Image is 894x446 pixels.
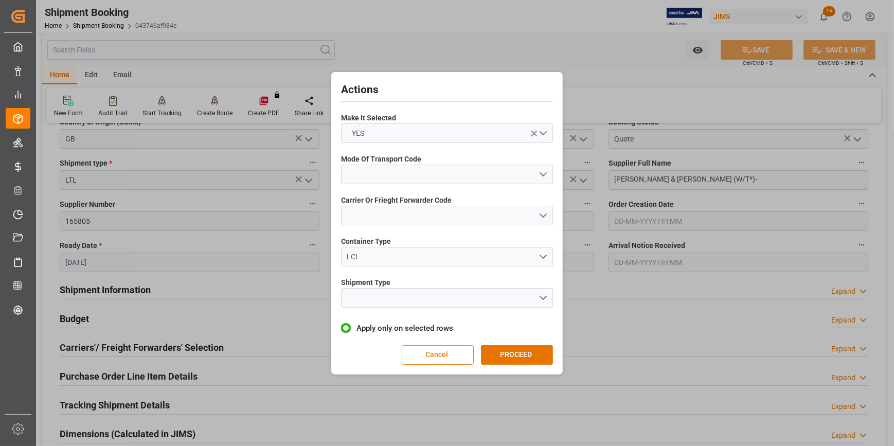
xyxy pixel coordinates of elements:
span: Make It Selected [341,113,396,123]
button: open menu [341,123,553,143]
button: open menu [341,247,553,266]
span: Container Type [341,236,391,247]
div: LCL [347,252,539,262]
span: Shipment Type [341,277,390,288]
h2: Actions [341,82,553,98]
button: PROCEED [481,345,553,365]
label: Apply only on selected rows [341,322,553,334]
button: open menu [341,206,553,225]
button: open menu [341,288,553,308]
button: Cancel [402,345,474,365]
span: Carrier Or Frieght Forwarder Code [341,195,452,206]
span: YES [347,128,370,139]
button: open menu [341,165,553,184]
span: Mode Of Transport Code [341,154,421,165]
